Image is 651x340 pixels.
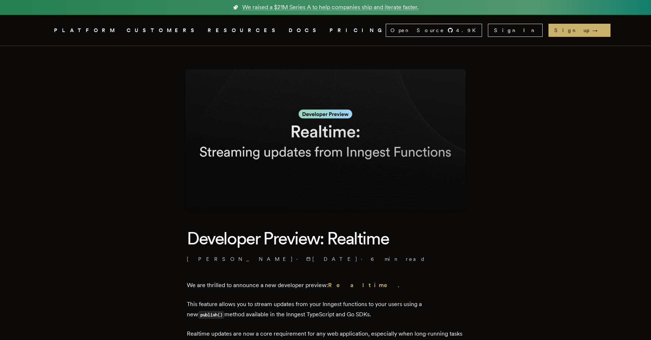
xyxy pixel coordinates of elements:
[187,299,464,320] p: This feature allows you to stream updates from your Inngest functions to your users using a new m...
[187,255,464,263] p: · ·
[127,26,199,35] a: CUSTOMERS
[390,27,444,34] span: Open Source
[187,255,293,263] a: [PERSON_NAME]
[328,282,398,289] a: Realtime
[54,26,118,35] button: PLATFORM
[548,24,610,37] a: Sign up
[187,227,464,250] h1: Developer Preview: Realtime
[456,27,480,34] span: 4.9 K
[242,3,419,12] span: We raised a $21M Series A to help companies ship and iterate faster.
[306,255,358,263] span: [DATE]
[289,26,321,35] a: DOCS
[187,280,464,290] p: We are thrilled to announce a new developer preview: .
[34,15,617,46] nav: Global
[185,69,466,209] img: Featured image for Developer Preview: Realtime blog post
[488,24,543,37] a: Sign In
[592,27,605,34] span: →
[371,255,425,263] span: 6 min read
[208,26,280,35] button: RESOURCES
[330,26,386,35] a: PRICING
[198,311,224,319] code: publish()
